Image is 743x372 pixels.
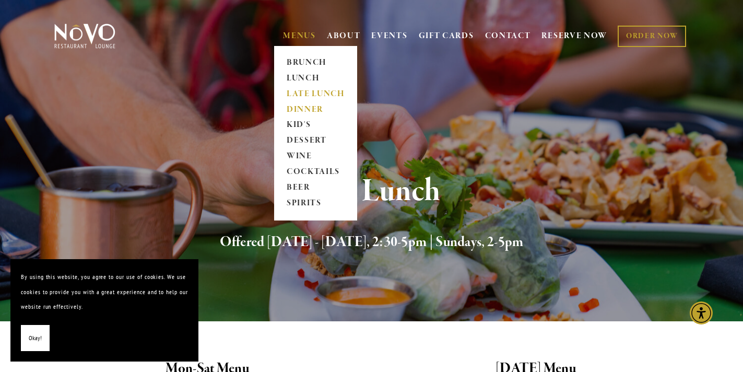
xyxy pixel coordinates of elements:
[283,196,348,212] a: SPIRITS
[419,26,474,46] a: GIFT CARDS
[72,175,672,208] h1: Late Lunch
[29,331,42,346] span: Okay!
[10,259,198,362] section: Cookie banner
[283,71,348,86] a: LUNCH
[283,31,316,41] a: MENUS
[327,31,361,41] a: ABOUT
[21,270,188,315] p: By using this website, you agree to our use of cookies. We use cookies to provide you with a grea...
[485,26,531,46] a: CONTACT
[283,86,348,102] a: LATE LUNCH
[72,231,672,253] h2: Offered [DATE] - [DATE], 2:30-5pm | Sundays, 2-5pm
[283,118,348,133] a: KID'S
[283,165,348,180] a: COCKTAILS
[283,149,348,165] a: WINE
[371,31,407,41] a: EVENTS
[283,55,348,71] a: BRUNCH
[541,26,607,46] a: RESERVE NOW
[283,133,348,149] a: DESSERT
[283,102,348,118] a: DINNER
[21,325,50,352] button: Okay!
[283,180,348,196] a: BEER
[618,26,686,47] a: ORDER NOW
[52,23,117,49] img: Novo Restaurant &amp; Lounge
[690,301,713,324] div: Accessibility Menu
